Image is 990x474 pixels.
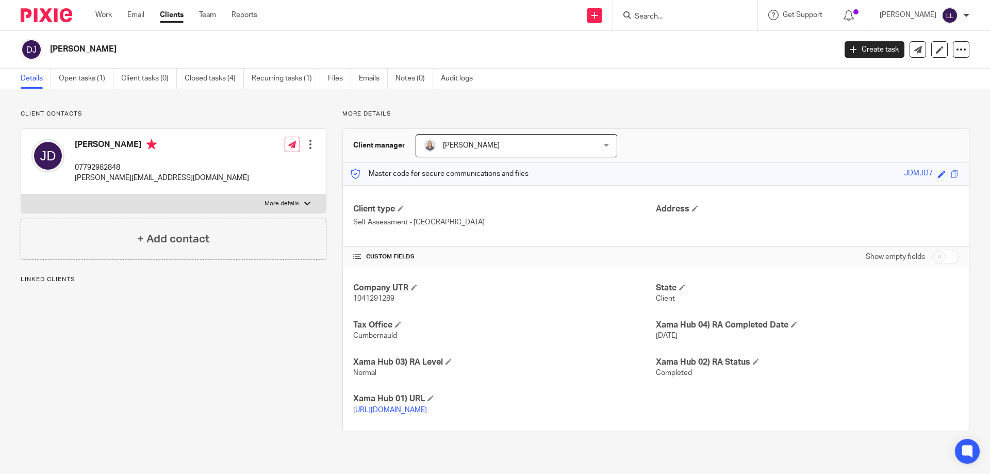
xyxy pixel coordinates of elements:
[50,44,673,55] h2: [PERSON_NAME]
[942,7,958,24] img: svg%3E
[75,139,249,152] h4: [PERSON_NAME]
[395,69,433,89] a: Notes (0)
[353,357,656,368] h4: Xama Hub 03) RA Level
[353,140,405,151] h3: Client manager
[656,369,692,377] span: Completed
[199,10,216,20] a: Team
[353,320,656,331] h4: Tax Office
[866,252,925,262] label: Show empty fields
[342,110,969,118] p: More details
[656,357,959,368] h4: Xama Hub 02) RA Status
[353,332,397,339] span: Cumbernauld
[424,139,436,152] img: Debbie%20Noon%20Professional%20Photo.jpg
[656,320,959,331] h4: Xama Hub 04) RA Completed Date
[353,217,656,227] p: Self Assessment - [GEOGRAPHIC_DATA]
[441,69,481,89] a: Audit logs
[783,11,822,19] span: Get Support
[121,69,177,89] a: Client tasks (0)
[137,231,209,247] h4: + Add contact
[353,253,656,261] h4: CUSTOM FIELDS
[21,39,42,60] img: svg%3E
[904,168,933,180] div: JDMJD7
[328,69,351,89] a: Files
[656,295,675,302] span: Client
[252,69,320,89] a: Recurring tasks (1)
[353,283,656,293] h4: Company UTR
[185,69,244,89] a: Closed tasks (4)
[127,10,144,20] a: Email
[160,10,184,20] a: Clients
[21,275,326,284] p: Linked clients
[353,406,427,414] a: [URL][DOMAIN_NAME]
[359,69,388,89] a: Emails
[845,41,904,58] a: Create task
[265,200,299,208] p: More details
[75,173,249,183] p: [PERSON_NAME][EMAIL_ADDRESS][DOMAIN_NAME]
[232,10,257,20] a: Reports
[634,12,727,22] input: Search
[21,110,326,118] p: Client contacts
[353,204,656,215] h4: Client type
[59,69,113,89] a: Open tasks (1)
[353,369,376,377] span: Normal
[31,139,64,172] img: svg%3E
[21,8,72,22] img: Pixie
[353,295,394,302] span: 1041291289
[353,394,656,404] h4: Xama Hub 01) URL
[656,283,959,293] h4: State
[95,10,112,20] a: Work
[75,162,249,173] p: 07792982848
[443,142,500,149] span: [PERSON_NAME]
[351,169,529,179] p: Master code for secure communications and files
[21,69,51,89] a: Details
[146,139,157,150] i: Primary
[656,204,959,215] h4: Address
[880,10,936,20] p: [PERSON_NAME]
[656,332,678,339] span: [DATE]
